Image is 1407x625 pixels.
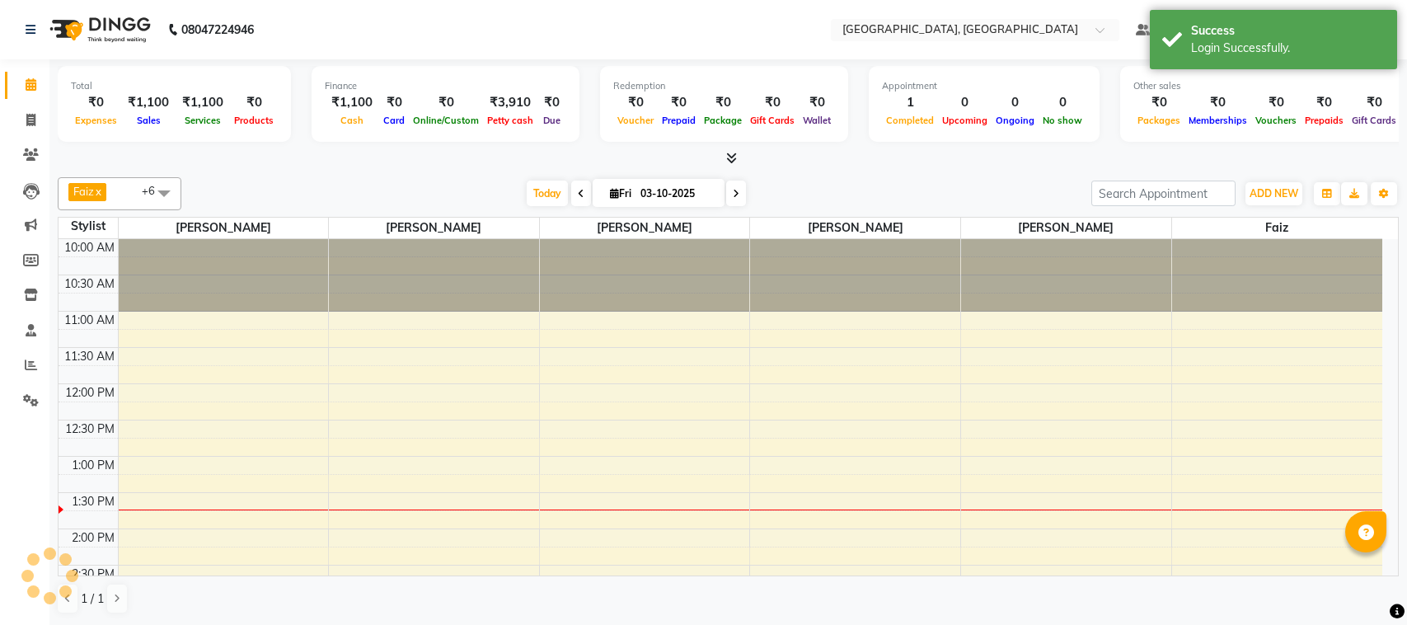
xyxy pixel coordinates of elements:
[658,115,700,126] span: Prepaid
[71,79,278,93] div: Total
[750,218,960,238] span: [PERSON_NAME]
[799,93,835,112] div: ₹0
[68,493,118,510] div: 1:30 PM
[1039,115,1086,126] span: No show
[42,7,155,53] img: logo
[539,115,565,126] span: Due
[1301,115,1348,126] span: Prepaids
[329,218,539,238] span: [PERSON_NAME]
[62,384,118,402] div: 12:00 PM
[176,93,230,112] div: ₹1,100
[527,181,568,206] span: Today
[882,93,938,112] div: 1
[62,421,118,438] div: 12:30 PM
[992,115,1039,126] span: Ongoing
[1250,187,1298,200] span: ADD NEW
[1133,79,1400,93] div: Other sales
[799,115,835,126] span: Wallet
[1091,181,1236,206] input: Search Appointment
[540,218,750,238] span: [PERSON_NAME]
[181,7,254,53] b: 08047224946
[1251,115,1301,126] span: Vouchers
[61,348,118,365] div: 11:30 AM
[121,93,176,112] div: ₹1,100
[409,93,483,112] div: ₹0
[94,185,101,198] a: x
[68,529,118,547] div: 2:00 PM
[635,181,718,206] input: 2025-10-03
[746,93,799,112] div: ₹0
[1133,93,1184,112] div: ₹0
[658,93,700,112] div: ₹0
[537,93,566,112] div: ₹0
[613,79,835,93] div: Redemption
[71,115,121,126] span: Expenses
[613,93,658,112] div: ₹0
[961,218,1171,238] span: [PERSON_NAME]
[59,218,118,235] div: Stylist
[61,275,118,293] div: 10:30 AM
[1251,93,1301,112] div: ₹0
[938,115,992,126] span: Upcoming
[68,566,118,583] div: 2:30 PM
[181,115,225,126] span: Services
[1191,40,1385,57] div: Login Successfully.
[606,187,635,200] span: Fri
[379,93,409,112] div: ₹0
[73,185,94,198] span: Faiz
[61,312,118,329] div: 11:00 AM
[700,115,746,126] span: Package
[483,93,537,112] div: ₹3,910
[613,115,658,126] span: Voucher
[1245,182,1302,205] button: ADD NEW
[71,93,121,112] div: ₹0
[230,115,278,126] span: Products
[81,590,104,608] span: 1 / 1
[992,93,1039,112] div: 0
[746,115,799,126] span: Gift Cards
[142,184,167,197] span: +6
[1184,93,1251,112] div: ₹0
[1039,93,1086,112] div: 0
[1191,22,1385,40] div: Success
[336,115,368,126] span: Cash
[483,115,537,126] span: Petty cash
[1133,115,1184,126] span: Packages
[379,115,409,126] span: Card
[1172,218,1382,238] span: Faiz
[409,115,483,126] span: Online/Custom
[1348,93,1400,112] div: ₹0
[700,93,746,112] div: ₹0
[1348,115,1400,126] span: Gift Cards
[325,93,379,112] div: ₹1,100
[938,93,992,112] div: 0
[68,457,118,474] div: 1:00 PM
[119,218,329,238] span: [PERSON_NAME]
[882,115,938,126] span: Completed
[61,239,118,256] div: 10:00 AM
[882,79,1086,93] div: Appointment
[133,115,165,126] span: Sales
[230,93,278,112] div: ₹0
[1301,93,1348,112] div: ₹0
[1184,115,1251,126] span: Memberships
[325,79,566,93] div: Finance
